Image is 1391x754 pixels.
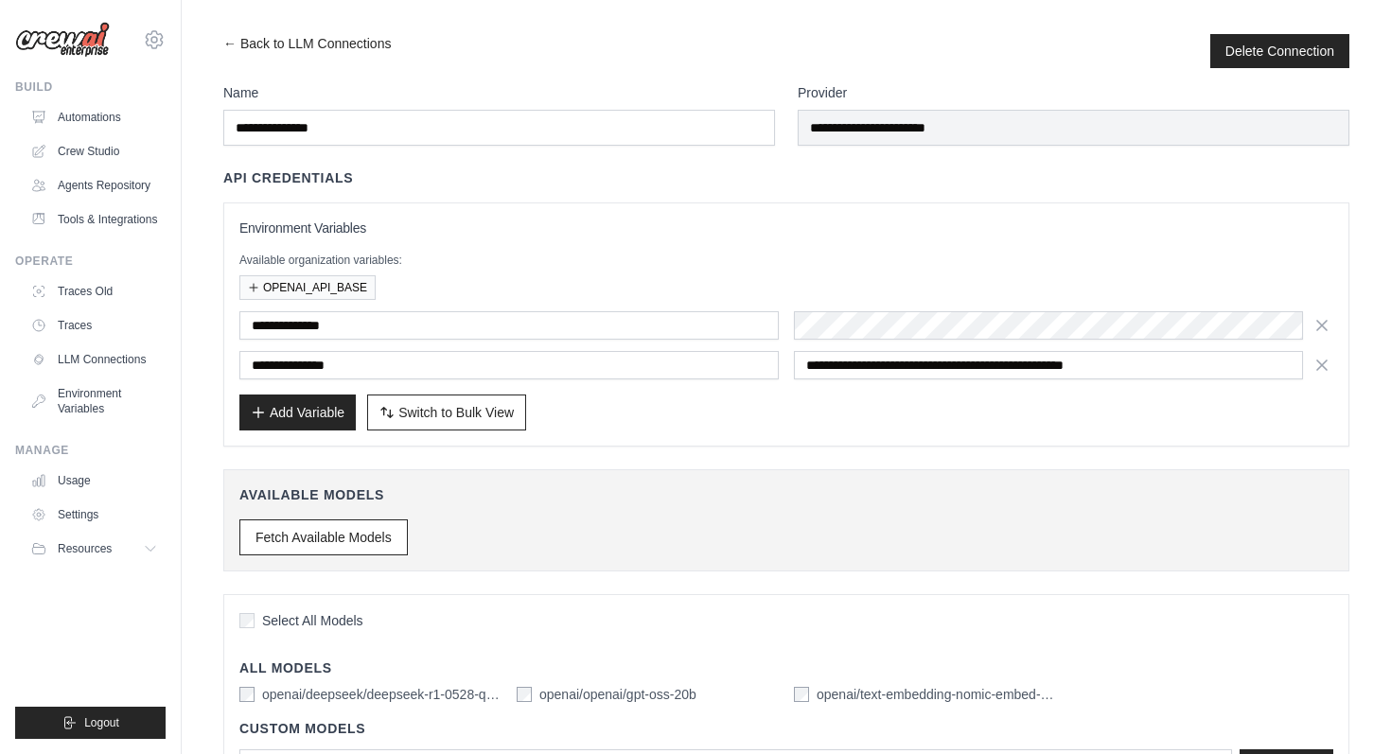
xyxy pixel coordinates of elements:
a: Crew Studio [23,136,166,167]
a: Traces Old [23,276,166,307]
a: Usage [23,465,166,496]
span: Select All Models [262,611,363,630]
p: Available organization variables: [239,253,1333,268]
div: Manage [15,443,166,458]
span: Logout [84,715,119,730]
h4: API Credentials [223,168,353,187]
input: Select All Models [239,613,255,628]
span: Switch to Bulk View [398,403,514,422]
button: Switch to Bulk View [367,395,526,430]
a: Tools & Integrations [23,204,166,235]
h4: Available Models [239,485,1333,504]
input: openai/text-embedding-nomic-embed-text-v1.5 [794,687,809,702]
button: Resources [23,534,166,564]
label: Name [223,83,775,102]
a: ← Back to LLM Connections [223,34,391,68]
h3: Environment Variables [239,219,1333,237]
button: OPENAI_API_BASE [239,275,376,300]
input: openai/openai/gpt-oss-20b [517,687,532,702]
div: Build [15,79,166,95]
label: openai/text-embedding-nomic-embed-text-v1.5 [817,685,1056,704]
button: Fetch Available Models [239,519,408,555]
a: Environment Variables [23,378,166,424]
span: Resources [58,541,112,556]
button: Add Variable [239,395,356,430]
input: openai/deepseek/deepseek-r1-0528-qwen3-8b [239,687,255,702]
a: LLM Connections [23,344,166,375]
button: Delete Connection [1225,42,1334,61]
label: Provider [798,83,1349,102]
h4: Custom Models [239,719,1333,738]
h4: All Models [239,658,1333,677]
label: openai/openai/gpt-oss-20b [539,685,696,704]
div: Operate [15,254,166,269]
a: Agents Repository [23,170,166,201]
button: Logout [15,707,166,739]
label: openai/deepseek/deepseek-r1-0528-qwen3-8b [262,685,502,704]
a: Settings [23,500,166,530]
a: Traces [23,310,166,341]
a: Automations [23,102,166,132]
img: Logo [15,22,110,58]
